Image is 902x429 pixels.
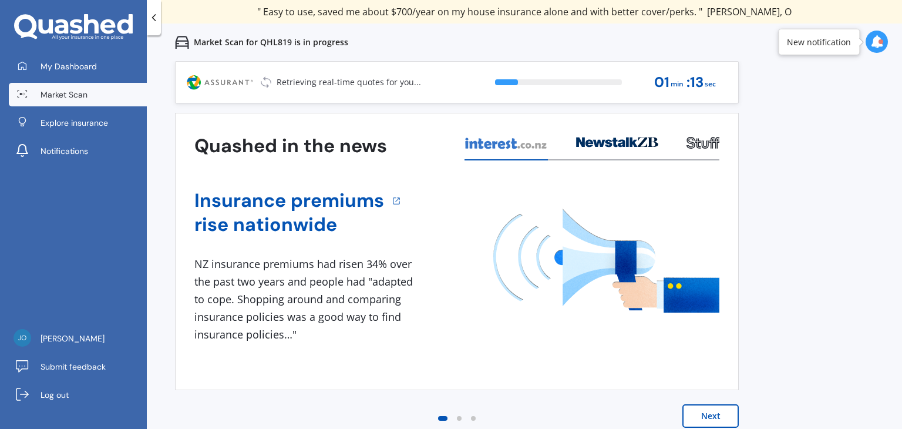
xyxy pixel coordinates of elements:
span: 01 [654,75,669,91]
h3: Quashed in the news [194,134,387,158]
a: Submit feedback [9,355,147,378]
span: My Dashboard [41,61,97,72]
a: Explore insurance [9,111,147,135]
span: sec [705,76,716,92]
a: Insurance premiums [194,189,384,213]
a: My Dashboard [9,55,147,78]
span: : 13 [686,75,704,91]
span: Market Scan [41,89,87,100]
a: Market Scan [9,83,147,106]
img: 426b0783bf4a31be2215eab32d056092 [14,329,31,347]
img: car.f15378c7a67c060ca3f3.svg [175,35,189,49]
a: [PERSON_NAME] [9,327,147,350]
span: Submit feedback [41,361,106,373]
div: New notification [787,36,851,48]
span: min [671,76,684,92]
a: rise nationwide [194,213,384,237]
div: NZ insurance premiums had risen 34% over the past two years and people had "adapted to cope. Shop... [194,256,418,343]
a: Notifications [9,139,147,163]
button: Next [682,404,739,428]
span: Explore insurance [41,117,108,129]
p: Market Scan for QHL819 is in progress [194,36,348,48]
span: [PERSON_NAME] [41,333,105,344]
span: Log out [41,389,69,401]
p: Retrieving real-time quotes for you... [277,76,421,88]
a: Log out [9,383,147,407]
span: Notifications [41,145,88,157]
img: media image [493,209,719,313]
